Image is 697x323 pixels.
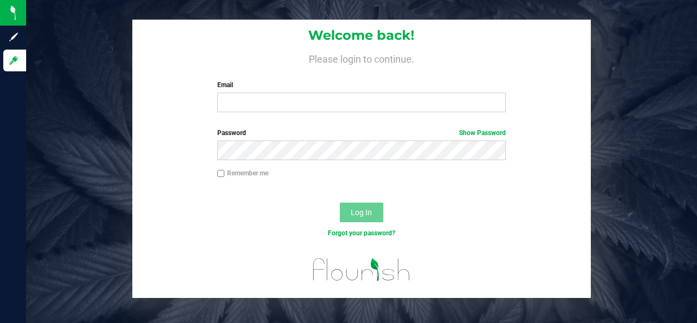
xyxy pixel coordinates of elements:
[132,52,590,65] h4: Please login to continue.
[217,168,268,178] label: Remember me
[132,28,590,42] h1: Welcome back!
[328,229,395,237] a: Forgot your password?
[340,203,383,222] button: Log In
[8,55,19,66] inline-svg: Log in
[304,250,419,289] img: flourish_logo.svg
[8,32,19,42] inline-svg: Sign up
[217,80,506,90] label: Email
[459,129,506,137] a: Show Password
[351,208,372,217] span: Log In
[217,170,225,178] input: Remember me
[217,129,246,137] span: Password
